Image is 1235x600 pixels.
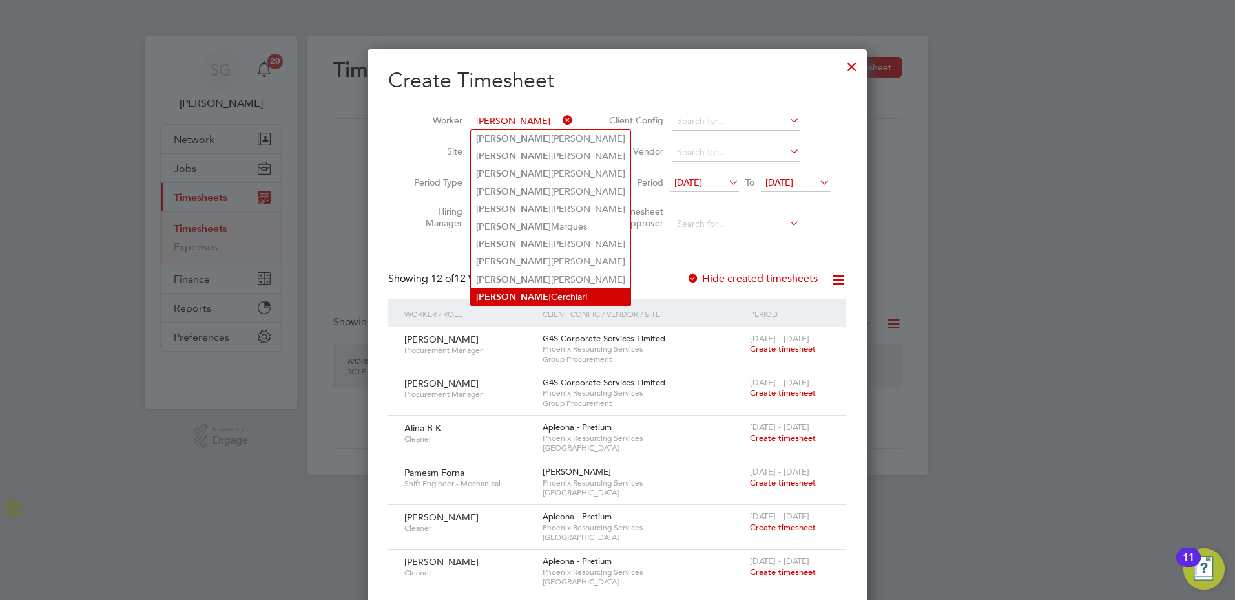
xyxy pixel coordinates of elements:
li: [PERSON_NAME] [471,165,630,182]
span: Phoenix Resourcing Services [543,433,743,444]
span: [DATE] - [DATE] [750,377,809,388]
li: [PERSON_NAME] [471,253,630,270]
div: Period [747,299,833,328]
b: [PERSON_NAME] [476,221,551,232]
span: Phoenix Resourcing Services [543,388,743,398]
label: Client Config [605,114,663,126]
span: Group Procurement [543,398,743,409]
label: Period [605,177,663,188]
span: [GEOGRAPHIC_DATA] [543,577,743,587]
span: Shift Engineer - Mechanical [404,478,533,489]
span: 12 Workers [431,272,506,285]
span: [PERSON_NAME] [404,334,479,345]
li: [PERSON_NAME] [471,235,630,253]
input: Search for... [672,112,800,131]
span: [DATE] - [DATE] [750,333,809,344]
b: [PERSON_NAME] [476,274,551,285]
span: To [742,174,758,191]
span: G4S Corporate Services Limited [543,333,665,344]
span: Phoenix Resourcing Services [543,567,743,577]
input: Search for... [472,112,573,131]
span: Apleona - Pretium [543,422,612,433]
span: Phoenix Resourcing Services [543,522,743,533]
span: Pamesm Forna [404,467,464,478]
div: Showing [388,272,508,286]
span: [DATE] - [DATE] [750,555,809,566]
span: 12 of [431,272,454,285]
span: Procurement Manager [404,389,533,400]
span: Phoenix Resourcing Services [543,478,743,488]
span: [GEOGRAPHIC_DATA] [543,532,743,542]
div: Worker / Role [401,299,539,328]
span: [PERSON_NAME] [404,378,479,389]
span: Create timesheet [750,343,816,354]
span: [PERSON_NAME] [543,466,611,477]
label: Site [404,145,462,157]
b: [PERSON_NAME] [476,133,551,144]
span: [DATE] - [DATE] [750,466,809,477]
li: Cerchiari [471,288,630,306]
span: [PERSON_NAME] [404,556,479,568]
span: Cleaner [404,434,533,444]
li: Marques [471,218,630,235]
span: G4S Corporate Services Limited [543,377,665,388]
span: [DATE] [765,177,793,188]
span: [DATE] - [DATE] [750,511,809,522]
label: Worker [404,114,462,126]
span: [GEOGRAPHIC_DATA] [543,443,743,453]
b: [PERSON_NAME] [476,256,551,267]
span: [DATE] - [DATE] [750,422,809,433]
span: Procurement Manager [404,345,533,356]
b: [PERSON_NAME] [476,151,551,162]
div: Client Config / Vendor / Site [539,299,747,328]
li: [PERSON_NAME] [471,200,630,218]
li: [PERSON_NAME] [471,147,630,165]
b: [PERSON_NAME] [476,292,551,303]
b: [PERSON_NAME] [476,204,551,215]
span: [GEOGRAPHIC_DATA] [543,487,743,498]
button: Open Resource Center, 11 new notifications [1183,548,1225,590]
label: Hide created timesheets [687,272,818,285]
li: [PERSON_NAME] [471,183,630,200]
label: Timesheet Approver [605,206,663,229]
div: 11 [1183,557,1194,574]
label: Hiring Manager [404,206,462,229]
input: Search for... [672,144,800,162]
input: Search for... [672,215,800,233]
label: Vendor [605,145,663,157]
li: [PERSON_NAME] [471,271,630,288]
label: Period Type [404,177,462,188]
span: Create timesheet [750,387,816,398]
span: [PERSON_NAME] [404,511,479,523]
span: Phoenix Resourcing Services [543,344,743,354]
span: Create timesheet [750,522,816,533]
span: Create timesheet [750,477,816,488]
span: Create timesheet [750,566,816,577]
span: Alina B K [404,422,441,434]
span: Apleona - Pretium [543,555,612,566]
h2: Create Timesheet [388,67,846,94]
b: [PERSON_NAME] [476,168,551,179]
span: Group Procurement [543,354,743,365]
span: Cleaner [404,568,533,578]
b: [PERSON_NAME] [476,186,551,197]
span: Apleona - Pretium [543,511,612,522]
li: [PERSON_NAME] [471,130,630,147]
span: Cleaner [404,523,533,533]
span: Create timesheet [750,433,816,444]
b: [PERSON_NAME] [476,239,551,250]
span: [DATE] [674,177,702,188]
